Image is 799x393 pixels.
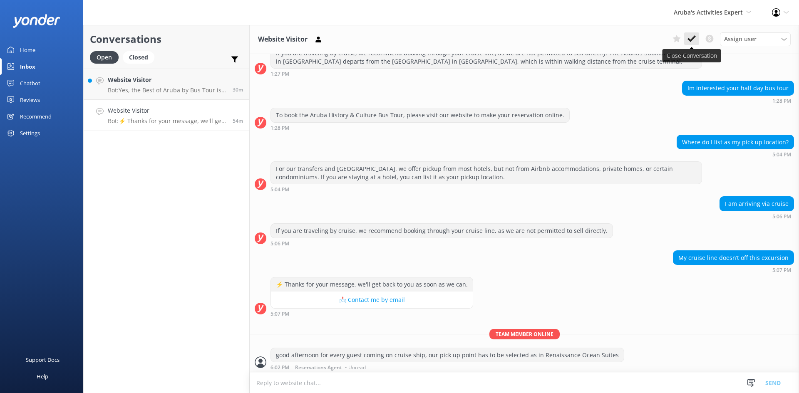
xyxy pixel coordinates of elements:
div: Sep 30 2025 01:28pm (UTC -04:00) America/Caracas [270,125,570,131]
p: Bot: ⚡ Thanks for your message, we'll get back to you as soon as we can. [108,117,226,125]
span: Aruba's Activities Expert [674,8,743,16]
div: Sep 30 2025 05:04pm (UTC -04:00) America/Caracas [677,151,794,157]
div: I am arriving via cruise [720,197,794,211]
div: Recommend [20,108,52,125]
div: Support Docs [26,351,60,368]
strong: 1:27 PM [270,72,289,77]
strong: 6:02 PM [270,365,289,370]
strong: 5:04 PM [772,152,791,157]
span: Sep 30 2025 05:31pm (UTC -04:00) America/Caracas [233,86,243,93]
div: If you are traveling by cruise, we recommend booking through your cruise line, as we are not perm... [271,224,613,238]
div: For our transfers and [GEOGRAPHIC_DATA], we offer pickup from most hotels, but not from Airbnb ac... [271,162,702,184]
div: good afternoon for every guest coming on cruise ship, our pick up point has to be selected as in ... [271,348,624,362]
strong: 5:04 PM [270,187,289,192]
strong: 5:07 PM [772,268,791,273]
div: Help [37,368,48,385]
div: Sep 30 2025 05:06pm (UTC -04:00) America/Caracas [720,213,794,219]
strong: 5:06 PM [772,214,791,219]
h2: Conversations [90,31,243,47]
div: Sep 30 2025 05:07pm (UTC -04:00) America/Caracas [270,311,473,316]
span: Team member online [489,329,560,339]
div: Sep 30 2025 06:02pm (UTC -04:00) America/Caracas [270,364,624,370]
div: Sep 30 2025 05:06pm (UTC -04:00) America/Caracas [270,240,613,246]
a: Closed [123,52,159,62]
a: Website VisitorBot:Yes, the Best of Aruba by Bus Tour is also referred to as the Discover Aruba T... [84,69,249,100]
strong: 5:07 PM [270,311,289,316]
div: Im interested your half day bus tour [682,81,794,95]
h4: Website Visitor [108,75,226,84]
div: Sep 30 2025 05:07pm (UTC -04:00) America/Caracas [673,267,794,273]
span: Sep 30 2025 05:07pm (UTC -04:00) America/Caracas [233,117,243,124]
h4: Website Visitor [108,106,226,115]
h3: Website Visitor [258,34,308,45]
p: Bot: Yes, the Best of Aruba by Bus Tour is also referred to as the Discover Aruba Tour. [108,87,226,94]
span: Reservations Agent [295,365,342,370]
strong: 5:06 PM [270,241,289,246]
div: Sep 30 2025 05:04pm (UTC -04:00) America/Caracas [270,186,702,192]
div: Sep 30 2025 01:28pm (UTC -04:00) America/Caracas [682,98,794,104]
strong: 1:28 PM [772,99,791,104]
div: Settings [20,125,40,141]
img: yonder-white-logo.png [12,14,60,28]
div: Reviews [20,91,40,108]
a: Website VisitorBot:⚡ Thanks for your message, we'll get back to you as soon as we can.54m [84,100,249,131]
div: If you are traveling by cruise, we recommend booking through your cruise line, as we are not perm... [271,46,702,68]
div: Home [20,42,35,58]
span: • Unread [345,365,366,370]
div: Inbox [20,58,35,75]
div: My cruise line doesn’t off this excursion [673,251,794,265]
div: Closed [123,51,154,64]
a: Open [90,52,123,62]
button: 📩 Contact me by email [271,292,473,308]
div: ⚡ Thanks for your message, we'll get back to you as soon as we can. [271,277,473,292]
div: Chatbot [20,75,40,91]
div: Where do I list as my pick up location? [677,135,794,149]
div: Sep 30 2025 01:27pm (UTC -04:00) America/Caracas [270,71,702,77]
div: Open [90,51,119,64]
div: Assign User [720,32,791,46]
span: Assign user [724,35,757,44]
strong: 1:28 PM [270,126,289,131]
div: To book the Aruba History & Culture Bus Tour, please visit our website to make your reservation o... [271,108,569,122]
